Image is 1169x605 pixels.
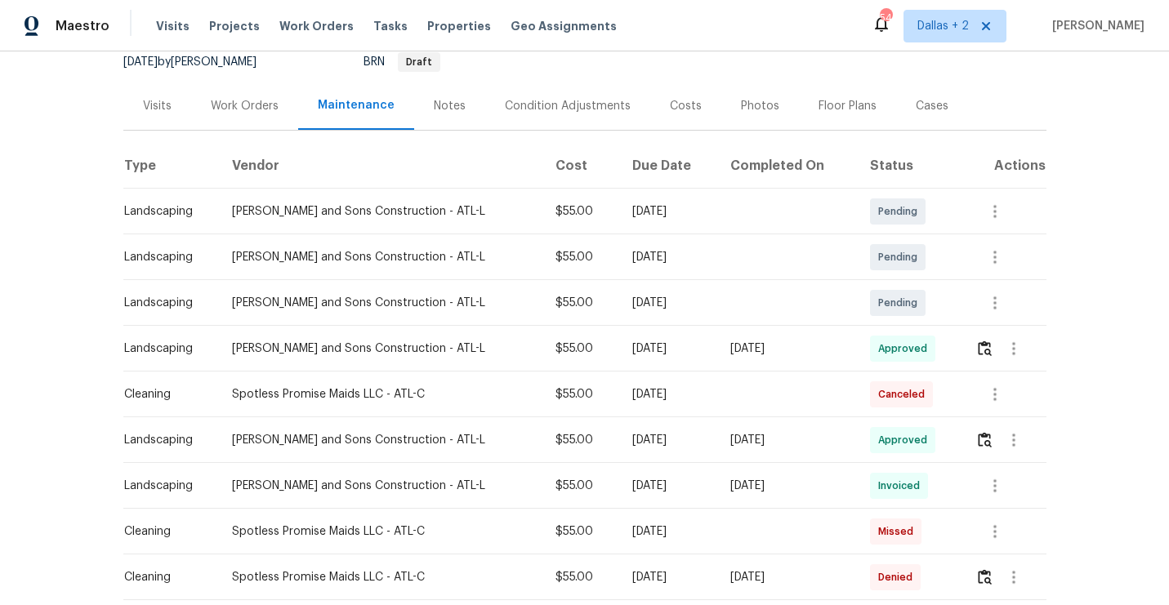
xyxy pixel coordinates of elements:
span: Geo Assignments [511,18,617,34]
div: [DATE] [632,203,705,220]
span: Dallas + 2 [917,18,969,34]
div: Maintenance [318,97,395,113]
span: BRN [364,56,440,68]
th: Due Date [619,143,718,189]
div: [PERSON_NAME] and Sons Construction - ATL-L [232,295,529,311]
div: [DATE] [730,569,843,585]
div: $55.00 [555,203,606,220]
img: Review Icon [978,432,992,447]
div: Landscaping [124,203,206,220]
div: [DATE] [632,249,705,265]
div: Photos [741,98,779,114]
div: 54 [880,10,891,26]
div: Landscaping [124,432,206,448]
span: Projects [209,18,260,34]
span: Draft [399,57,439,67]
button: Review Icon [975,558,994,597]
div: [PERSON_NAME] and Sons Construction - ATL-L [232,249,529,265]
span: [PERSON_NAME] [1046,18,1144,34]
div: Spotless Promise Maids LLC - ATL-C [232,523,529,540]
span: Invoiced [878,478,926,494]
div: [DATE] [632,340,705,357]
div: $55.00 [555,249,606,265]
div: $55.00 [555,432,606,448]
span: Tasks [373,20,408,32]
th: Completed On [717,143,856,189]
div: $55.00 [555,569,606,585]
div: Landscaping [124,295,206,311]
div: [PERSON_NAME] and Sons Construction - ATL-L [232,203,529,220]
img: Review Icon [978,340,992,356]
div: $55.00 [555,340,606,357]
div: Condition Adjustments [505,98,631,114]
div: [DATE] [632,569,705,585]
span: Work Orders [279,18,354,34]
div: [DATE] [730,432,843,448]
div: [PERSON_NAME] and Sons Construction - ATL-L [232,340,529,357]
div: Landscaping [124,249,206,265]
div: Cleaning [124,523,206,540]
div: Notes [434,98,466,114]
span: Denied [878,569,919,585]
th: Vendor [219,143,542,189]
span: Pending [878,249,924,265]
div: $55.00 [555,386,606,403]
div: Costs [670,98,702,114]
div: $55.00 [555,295,606,311]
span: Properties [427,18,491,34]
div: Landscaping [124,478,206,494]
div: [DATE] [632,295,705,311]
button: Review Icon [975,420,994,460]
div: [DATE] [730,340,843,357]
th: Cost [542,143,619,189]
span: Maestro [56,18,109,34]
span: Pending [878,295,924,311]
div: [DATE] [632,386,705,403]
div: Spotless Promise Maids LLC - ATL-C [232,569,529,585]
img: Review Icon [978,569,992,585]
div: [PERSON_NAME] and Sons Construction - ATL-L [232,432,529,448]
div: Spotless Promise Maids LLC - ATL-C [232,386,529,403]
span: Approved [878,340,934,357]
th: Type [123,143,219,189]
div: Work Orders [211,98,279,114]
span: Missed [878,523,920,540]
div: Floor Plans [819,98,877,114]
div: [DATE] [632,432,705,448]
button: Review Icon [975,329,994,368]
div: [DATE] [632,478,705,494]
div: [DATE] [730,478,843,494]
th: Status [857,143,963,189]
div: Cleaning [124,386,206,403]
span: [DATE] [123,56,158,68]
div: [PERSON_NAME] and Sons Construction - ATL-L [232,478,529,494]
span: Pending [878,203,924,220]
div: $55.00 [555,523,606,540]
div: Cleaning [124,569,206,585]
div: Visits [143,98,172,114]
div: by [PERSON_NAME] [123,52,276,72]
span: Approved [878,432,934,448]
div: Landscaping [124,340,206,357]
div: Cases [916,98,948,114]
div: [DATE] [632,523,705,540]
th: Actions [962,143,1046,189]
span: Visits [156,18,190,34]
span: Canceled [878,386,931,403]
div: $55.00 [555,478,606,494]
